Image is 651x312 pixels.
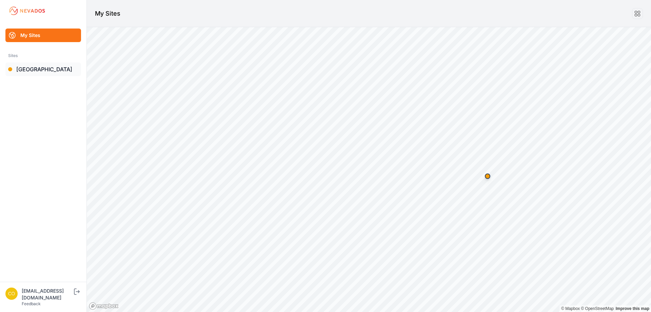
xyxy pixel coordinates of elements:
a: Mapbox [561,306,580,311]
div: Map marker [481,169,494,183]
div: [EMAIL_ADDRESS][DOMAIN_NAME] [22,288,73,301]
a: OpenStreetMap [581,306,614,311]
a: [GEOGRAPHIC_DATA] [5,62,81,76]
img: controlroomoperator@invenergy.com [5,288,18,300]
canvas: Map [87,27,651,312]
h1: My Sites [95,9,120,18]
div: Sites [8,52,78,60]
a: Map feedback [616,306,649,311]
a: My Sites [5,29,81,42]
a: Feedback [22,301,41,306]
a: Mapbox logo [89,302,119,310]
img: Nevados [8,5,46,16]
